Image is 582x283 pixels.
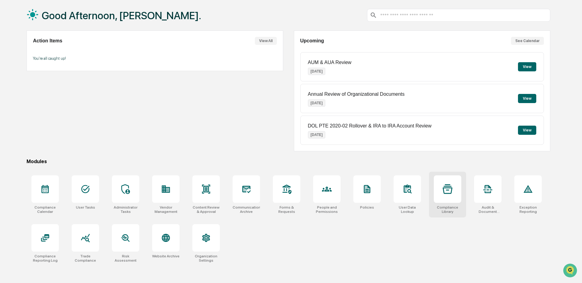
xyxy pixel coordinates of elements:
div: Communications Archive [233,205,260,214]
div: Vendor Management [152,205,180,214]
button: View [518,126,536,135]
button: View All [255,37,277,45]
div: Trade Compliance [72,254,99,263]
div: People and Permissions [313,205,341,214]
div: Administrator Tasks [112,205,139,214]
button: Start new chat [104,48,111,56]
p: [DATE] [308,131,326,138]
h1: Good Afternoon, [PERSON_NAME]. [42,9,201,22]
div: Organization Settings [192,254,220,263]
p: [DATE] [308,99,326,107]
p: Annual Review of Organizational Documents [308,91,405,97]
p: AUM & AUA Review [308,60,352,65]
div: Compliance Reporting Log [31,254,59,263]
div: Risk Assessment [112,254,139,263]
div: Compliance Calendar [31,205,59,214]
h2: Upcoming [300,38,324,44]
div: Forms & Requests [273,205,300,214]
span: Data Lookup [12,88,38,95]
p: How can we help? [6,13,111,23]
div: Audit & Document Logs [474,205,502,214]
div: Compliance Library [434,205,461,214]
span: Preclearance [12,77,39,83]
a: 🔎Data Lookup [4,86,41,97]
div: Policies [360,205,374,210]
div: Modules [27,159,550,164]
span: Attestations [50,77,76,83]
div: User Tasks [76,205,95,210]
div: 🖐️ [6,77,11,82]
div: Content Review & Approval [192,205,220,214]
span: Pylon [61,103,74,108]
p: [DATE] [308,68,326,75]
div: User Data Lookup [394,205,421,214]
div: We're available if you need us! [21,53,77,58]
a: 🖐️Preclearance [4,74,42,85]
iframe: Open customer support [562,263,579,279]
div: Exception Reporting [514,205,542,214]
button: View [518,62,536,71]
div: Website Archive [152,254,180,258]
p: DOL PTE 2020-02 Rollover & IRA to IRA Account Review [308,123,432,129]
h2: Action Items [33,38,62,44]
div: 🗄️ [44,77,49,82]
button: See Calendar [511,37,544,45]
p: You're all caught up! [33,56,277,61]
a: Powered byPylon [43,103,74,108]
div: Start new chat [21,47,100,53]
button: View [518,94,536,103]
a: 🗄️Attestations [42,74,78,85]
div: 🔎 [6,89,11,94]
img: 1746055101610-c473b297-6a78-478c-a979-82029cc54cd1 [6,47,17,58]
